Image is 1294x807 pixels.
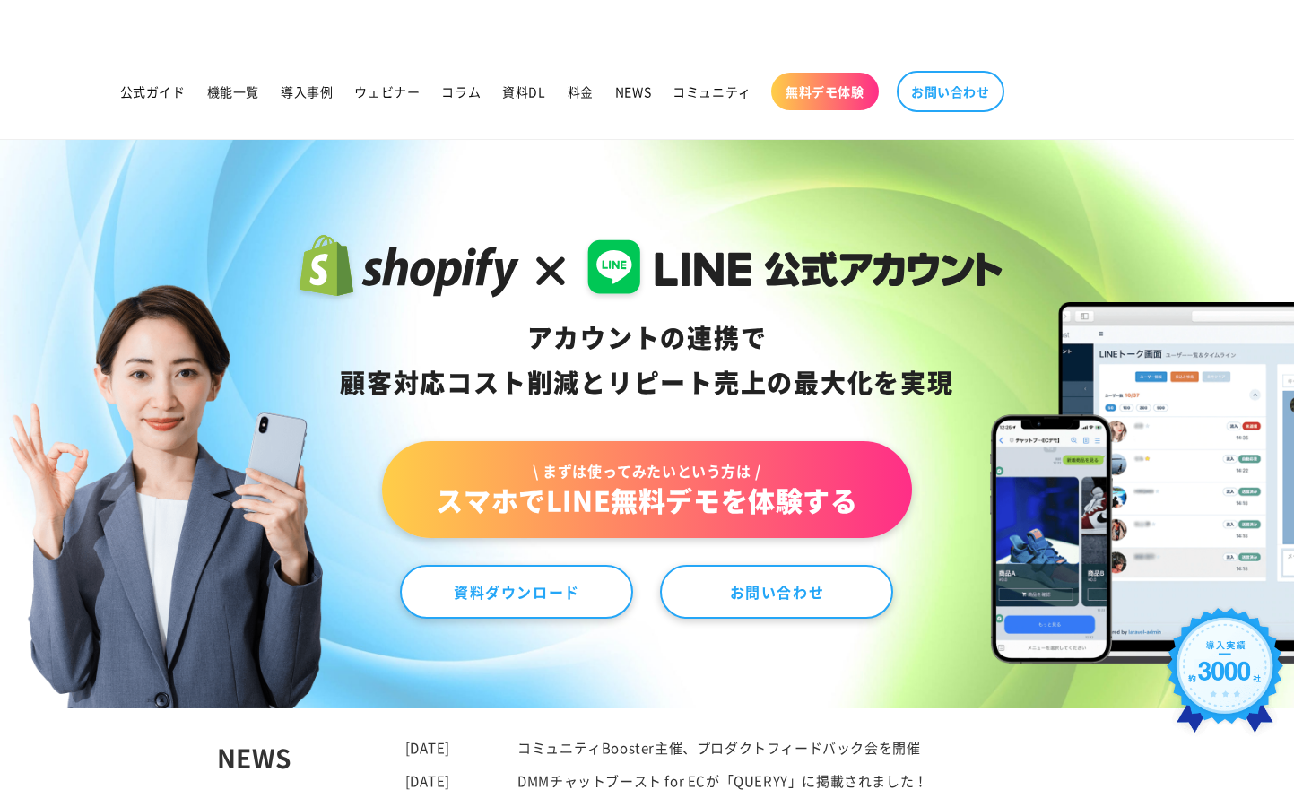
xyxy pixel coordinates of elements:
[405,738,451,757] time: [DATE]
[557,73,604,110] a: 料金
[786,83,864,100] span: 無料デモ体験
[491,73,556,110] a: 資料DL
[568,83,594,100] span: 料金
[897,71,1004,112] a: お問い合わせ
[207,83,259,100] span: 機能一覧
[502,83,545,100] span: 資料DL
[430,73,491,110] a: コラム
[291,316,1003,405] div: アカウントの連携で 顧客対応コスト削減と リピート売上の 最大化を実現
[517,738,920,757] a: コミュニティBooster主催、プロダクトフィードバック会を開催
[281,83,333,100] span: 導入事例
[604,73,662,110] a: NEWS
[343,73,430,110] a: ウェビナー
[441,83,481,100] span: コラム
[270,73,343,110] a: 導入事例
[911,83,990,100] span: お問い合わせ
[771,73,879,110] a: 無料デモ体験
[354,83,420,100] span: ウェビナー
[673,83,751,100] span: コミュニティ
[405,771,451,790] time: [DATE]
[660,565,893,619] a: お問い合わせ
[400,565,633,619] a: 資料ダウンロード
[382,441,911,538] a: \ まずは使ってみたいという方は /スマホでLINE無料デモを体験する
[615,83,651,100] span: NEWS
[436,461,857,481] span: \ まずは使ってみたいという方は /
[1160,602,1290,750] img: 導入実績約3000社
[109,73,196,110] a: 公式ガイド
[517,771,928,790] a: DMMチャットブースト for ECが「QUERYY」に掲載されました！
[196,73,270,110] a: 機能一覧
[662,73,762,110] a: コミュニティ
[120,83,186,100] span: 公式ガイド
